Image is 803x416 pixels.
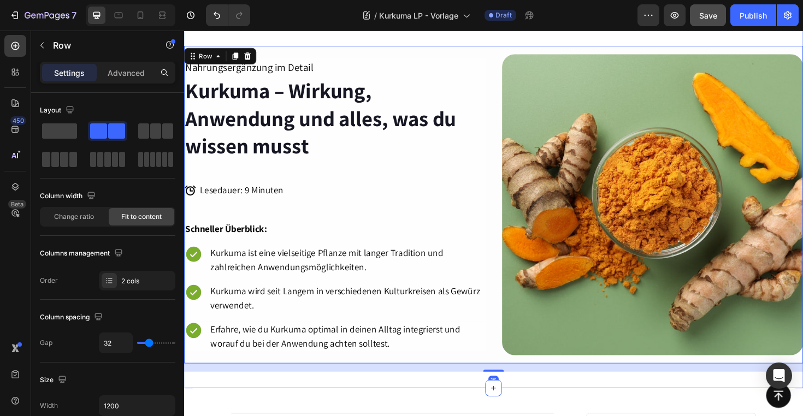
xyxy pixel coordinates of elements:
[40,310,105,325] div: Column spacing
[53,39,146,52] p: Row
[10,116,26,125] div: 450
[40,373,69,388] div: Size
[495,10,512,20] span: Draft
[184,31,803,416] iframe: Design area
[108,67,145,79] p: Advanced
[206,4,250,26] div: Undo/Redo
[54,67,85,79] p: Settings
[40,103,76,118] div: Layout
[699,11,717,20] span: Save
[99,396,175,415] input: Auto
[336,25,656,344] img: Kurcuma Pulver und Kurkuma Knollen auf grünem Untergrund
[4,4,81,26] button: 7
[40,189,98,204] div: Column width
[121,276,173,286] div: 2 cols
[40,401,58,411] div: Width
[54,212,94,222] span: Change ratio
[374,10,377,21] span: /
[379,10,458,21] span: Kurkuma LP - Vorlage
[690,4,726,26] button: Save
[766,362,792,389] div: Open Intercom Messenger
[72,9,76,22] p: 7
[730,4,776,26] button: Publish
[121,212,162,222] span: Fit to content
[740,10,767,21] div: Publish
[99,333,132,353] input: Auto
[40,338,52,348] div: Gap
[40,246,125,261] div: Columns management
[14,22,32,32] div: Row
[8,200,26,209] div: Beta
[40,276,58,286] div: Order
